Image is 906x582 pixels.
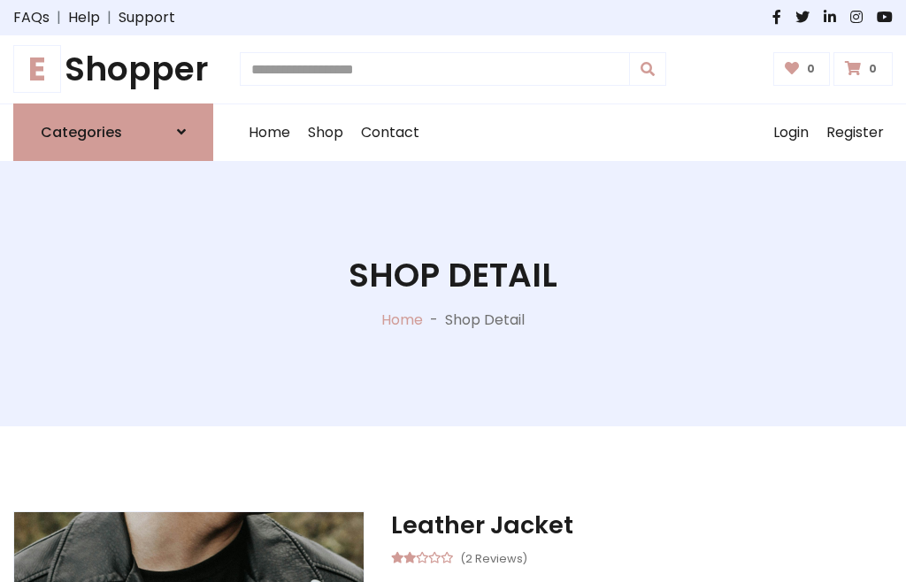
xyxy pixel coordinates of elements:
[391,511,893,540] h3: Leather Jacket
[352,104,428,161] a: Contact
[13,50,213,89] a: EShopper
[349,256,557,295] h1: Shop Detail
[381,310,423,330] a: Home
[240,104,299,161] a: Home
[13,7,50,28] a: FAQs
[119,7,175,28] a: Support
[445,310,525,331] p: Shop Detail
[299,104,352,161] a: Shop
[833,52,893,86] a: 0
[802,61,819,77] span: 0
[13,103,213,161] a: Categories
[864,61,881,77] span: 0
[13,50,213,89] h1: Shopper
[423,310,445,331] p: -
[13,45,61,93] span: E
[68,7,100,28] a: Help
[764,104,818,161] a: Login
[773,52,831,86] a: 0
[41,124,122,141] h6: Categories
[818,104,893,161] a: Register
[50,7,68,28] span: |
[460,547,527,568] small: (2 Reviews)
[100,7,119,28] span: |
